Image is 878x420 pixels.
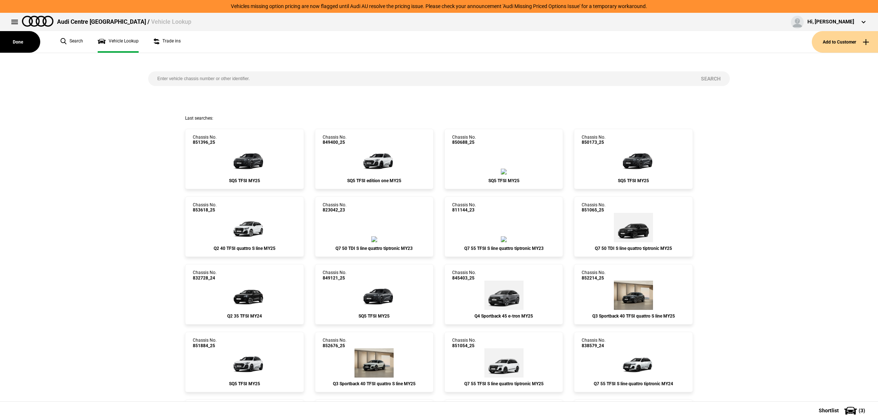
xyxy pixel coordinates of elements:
[323,381,426,386] div: Q3 Sportback 40 TFSI quattro S line MY25
[452,338,476,348] div: Chassis No.
[582,338,605,348] div: Chassis No.
[354,348,394,378] img: Audi_F3NC6Y_25_EI_N8N8_PXC_WC7_6FJ_(Nadin:_6FJ_C62_PXC_WC7)_ext.png
[323,207,346,213] span: 823042_23
[452,270,476,281] div: Chassis No.
[582,140,605,145] span: 850173_25
[371,236,377,242] img: Audi_4MGCN2_23_EI_0E0E_F07_GZ2_MP_PXB_4ZD_(Nadin:_2MA_3S2_4ZD_C74_F07_GZ2_PXB)_ext.png
[808,401,878,420] button: Shortlist(3)
[185,116,213,121] span: Last searches:
[452,343,476,348] span: 851054_25
[323,246,426,251] div: Q7 50 TDI S line quattro tiptronic MY23
[692,71,730,86] button: Search
[193,381,296,386] div: SQ5 TFSI MY25
[193,343,217,348] span: 851884_25
[193,338,217,348] div: Chassis No.
[812,31,878,53] button: Add to Customer
[452,275,476,281] span: 845403_25
[452,202,476,213] div: Chassis No.
[193,178,296,183] div: SQ5 TFSI MY25
[323,338,346,348] div: Chassis No.
[452,207,476,213] span: 811144_23
[193,270,217,281] div: Chassis No.
[614,281,653,310] img: Audi_F3NC6Y_25_EI_6Y6Y_PXC_WC7_6FJ_52Z_2JD_(Nadin:_2JD_52Z_6FJ_C62_PXC_WC7)_ext.png
[222,145,266,175] img: Audi_GUBS5Y_25S_GX_6Y6Y_PAH_WA2_6FJ_PQ7_PYH_PWO_53D_(Nadin:_53D_6FJ_C56_PAH_PQ7_PWO_PYH_WA2)_ext.png
[193,140,217,145] span: 851396_25
[452,381,555,386] div: Q7 55 TFSI S line quattro tiptronic MY25
[153,31,181,53] a: Trade ins
[193,275,217,281] span: 832728_24
[582,343,605,348] span: 838579_24
[612,348,656,378] img: Audi_4MQCX2_24_EI_2Y2Y_F71_MP_PAH_7TM_(Nadin:_6FJ_7TM_C87_F71_PAH_YJZ)_ext.png
[323,270,346,281] div: Chassis No.
[222,213,266,242] img: Audi_GAGCGY_25_YM_2Y2Y_3FB_6XK_PXC_WA2_WA7_5TG_PAI_C7M_(Nadin:_3FB_5TG_6XK_C51_C7M_PAI_PXC_WA2_WA...
[151,18,191,25] span: Vehicle Lookup
[323,343,346,348] span: 852676_25
[484,348,524,378] img: Audi_4MQCX2_25_EI_2Y2Y_PAH_WC7_54K_(Nadin:_54K_C95_PAH_WC7)_ext.png
[148,71,692,86] input: Enter vehicle chassis number or other identifier.
[582,207,605,213] span: 851065_25
[582,178,685,183] div: SQ5 TFSI MY25
[484,281,524,310] img: Audi_F4NA53_25_AO_C2C2_3FU_4ZD_WA7_WA2_6FJ_PY5_PYY_QQ9_55K_(Nadin:_3FU_4ZD_55K_6FJ_C19_PY5_PYY_QQ...
[582,270,605,281] div: Chassis No.
[452,178,555,183] div: SQ5 TFSI MY25
[452,135,476,145] div: Chassis No.
[859,408,865,413] span: ( 3 )
[323,275,346,281] span: 849121_25
[501,169,507,175] img: Audi_GUBS5Y_25S_GX_6Y6Y_PAH_5MK_WA2_6FJ_53A_PYH_PWO_2MB_(Nadin:_2MB_53A_5MK_6FJ_C56_PAH_PWO_PYH_W...
[323,178,426,183] div: SQ5 TFSI edition one MY25
[22,16,53,27] img: audi.png
[614,213,653,242] img: Audi_4MQCN2_25_EI_0E0E_PAH_WA7_WC7_N0Q_54K_(Nadin:_54K_C95_N0Q_PAH_WA7_WC7)_ext.png
[193,314,296,319] div: Q2 35 TFSI MY24
[323,314,426,319] div: SQ5 TFSI MY25
[612,145,656,175] img: Audi_GUBS5Y_25S_GX_6Y6Y_PAH_5MK_WA2_6FJ_PQ7_53A_PYH_PWO_(Nadin:_53A_5MK_6FJ_C56_PAH_PQ7_PWO_PYH_W...
[452,314,555,319] div: Q4 Sportback 45 e-tron MY25
[582,381,685,386] div: Q7 55 TFSI S line quattro tiptronic MY24
[323,135,346,145] div: Chassis No.
[582,275,605,281] span: 852214_25
[819,408,839,413] span: Shortlist
[352,145,396,175] img: Audi_GUBS5Y_25LE_GX_2Y2Y_PAH_6FJ_(Nadin:_6FJ_C56_PAH_S9S)_ext.png
[193,207,217,213] span: 853618_25
[352,281,396,310] img: Audi_GUBS5Y_25S_GX_6Y6Y_PAH_5MK_WA2_6FJ_PQ7_PYH_PWO_53D_(Nadin:_53D_5MK_6FJ_C56_PAH_PQ7_PWO_PYH_S...
[501,236,507,242] img: Audi_4MGCX2_23_EI_2D2D_F07_MP_PXB_4ZD_(Nadin:_2MA_3S2_4ZD_6FJ_C68_F07_PXB)_ext.png
[222,281,266,310] img: Audi_GAGBZG_24_YM_0E0E_MP_WA7B_(Nadin:_2JG_4ZD_6H0_C42_C7M_PXC_WA7)_ext.png
[323,140,346,145] span: 849400_25
[98,31,139,53] a: Vehicle Lookup
[323,202,346,213] div: Chassis No.
[57,18,191,26] div: Audi Centre [GEOGRAPHIC_DATA] /
[452,246,555,251] div: Q7 55 TFSI S line quattro tiptronic MY23
[582,202,605,213] div: Chassis No.
[193,135,217,145] div: Chassis No.
[807,18,854,26] div: Hi, [PERSON_NAME]
[582,246,685,251] div: Q7 50 TDI S line quattro tiptronic MY25
[222,348,266,378] img: Audi_GUBS5Y_25S_GX_2Y2Y_PAH_WA2_6FJ_PYH_PWO_53D_(Nadin:_53D_6FJ_C56_PAH_PWO_PYH_WA2)_ext.png
[452,140,476,145] span: 850688_25
[193,202,217,213] div: Chassis No.
[60,31,83,53] a: Search
[582,135,605,145] div: Chassis No.
[193,246,296,251] div: Q2 40 TFSI quattro S line MY25
[582,314,685,319] div: Q3 Sportback 40 TFSI quattro S line MY25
